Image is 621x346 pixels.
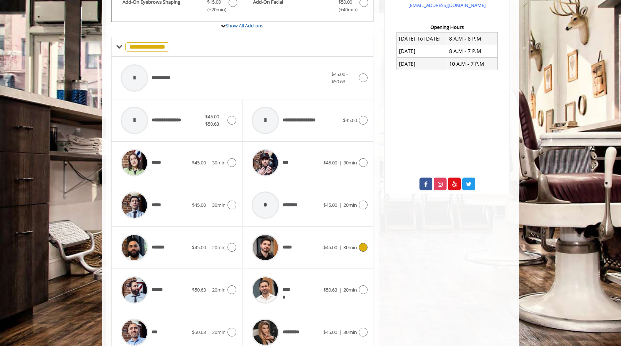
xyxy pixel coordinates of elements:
span: 30min [343,159,357,166]
span: $45.00 [323,159,337,166]
span: | [339,244,342,251]
span: $45.00 [192,202,206,208]
span: | [208,244,210,251]
a: Show All Add-ons [226,22,263,29]
span: | [339,202,342,208]
span: 20min [212,329,226,335]
span: $50.63 [323,286,337,293]
td: 10 A.M - 7 P.M [447,58,497,70]
span: | [208,202,210,208]
span: | [339,286,342,293]
span: $45.00 - $50.63 [331,71,348,85]
span: | [208,329,210,335]
span: | [339,329,342,335]
span: $45.00 [323,202,337,208]
td: 8 A.M - 8 P.M [447,33,497,45]
h3: Opening Hours [391,24,503,30]
span: $45.00 [192,159,206,166]
span: $45.00 [323,329,337,335]
span: (+20min ) [203,6,225,14]
span: 20min [343,286,357,293]
span: $50.63 [192,329,206,335]
span: (+40min ) [334,6,356,14]
td: [DATE] [397,58,447,70]
span: 20min [343,202,357,208]
span: | [208,286,210,293]
a: [EMAIL_ADDRESS][DOMAIN_NAME] [409,2,486,8]
span: 30min [343,244,357,251]
td: [DATE] To [DATE] [397,33,447,45]
span: $50.63 [192,286,206,293]
span: 30min [212,202,226,208]
span: $45.00 - $50.63 [205,113,222,128]
span: $45.00 [192,244,206,251]
span: 20min [212,244,226,251]
span: | [208,159,210,166]
span: $45.00 [343,117,357,123]
span: $45.00 [323,244,337,251]
span: 30min [343,329,357,335]
span: 20min [212,286,226,293]
td: 8 A.M - 7 P.M [447,45,497,57]
span: | [339,159,342,166]
td: [DATE] [397,45,447,57]
span: 30min [212,159,226,166]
